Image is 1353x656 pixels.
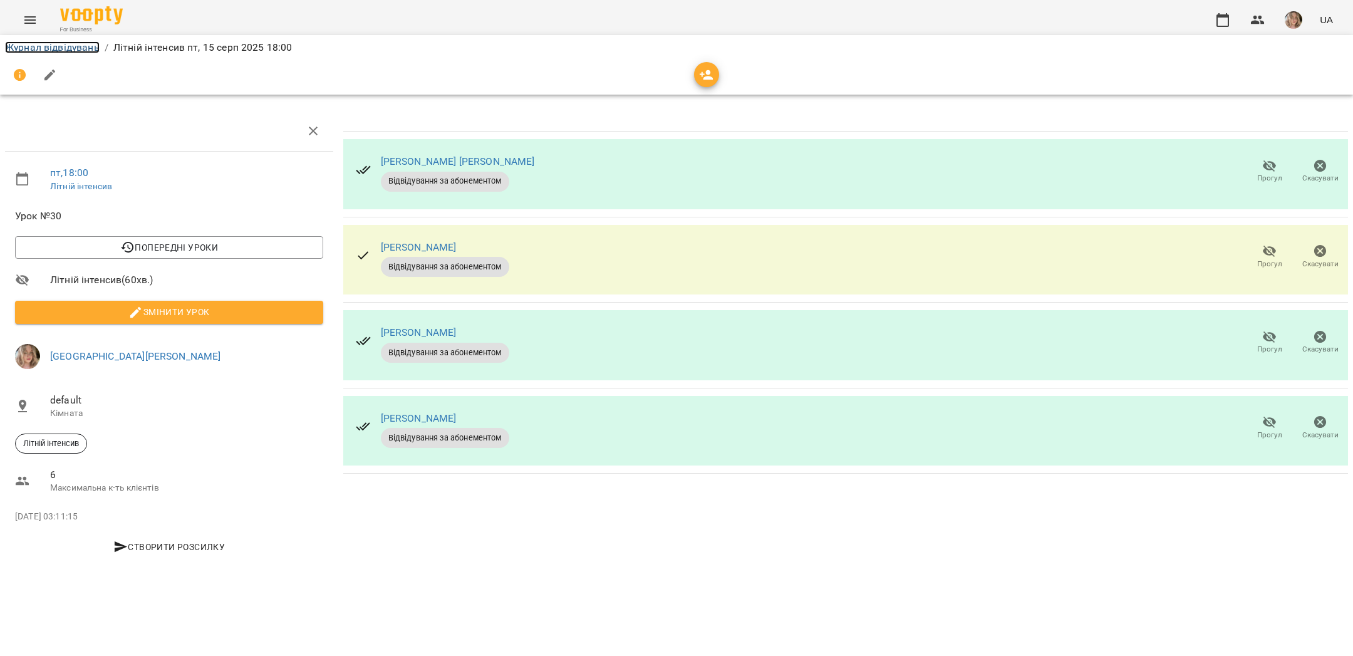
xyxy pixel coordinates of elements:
[1244,325,1295,360] button: Прогул
[381,432,509,444] span: Відвідування за абонементом
[16,438,86,449] span: Літній інтенсив
[15,5,45,35] button: Menu
[1244,154,1295,189] button: Прогул
[1285,11,1302,29] img: 96e0e92443e67f284b11d2ea48a6c5b1.jpg
[1315,8,1338,31] button: UA
[381,241,457,253] a: [PERSON_NAME]
[15,536,323,558] button: Створити розсилку
[50,350,220,362] a: [GEOGRAPHIC_DATA][PERSON_NAME]
[15,301,323,323] button: Змінити урок
[1257,344,1282,355] span: Прогул
[15,434,87,454] div: Літній інтенсив
[1302,430,1339,440] span: Скасувати
[1302,344,1339,355] span: Скасувати
[50,181,112,191] a: Літній інтенсив
[1244,411,1295,446] button: Прогул
[60,6,123,24] img: Voopty Logo
[1244,239,1295,274] button: Прогул
[1295,154,1345,189] button: Скасувати
[15,511,323,523] p: [DATE] 03:11:15
[60,26,123,34] span: For Business
[50,467,323,482] span: 6
[1302,259,1339,269] span: Скасувати
[1295,411,1345,446] button: Скасувати
[25,305,313,320] span: Змінити урок
[1295,325,1345,360] button: Скасувати
[15,209,323,224] span: Урок №30
[50,393,323,408] span: default
[1257,173,1282,184] span: Прогул
[50,167,88,179] a: пт , 18:00
[15,236,323,259] button: Попередні уроки
[1302,173,1339,184] span: Скасувати
[381,412,457,424] a: [PERSON_NAME]
[20,539,318,554] span: Створити розсилку
[381,155,535,167] a: [PERSON_NAME] [PERSON_NAME]
[381,175,509,187] span: Відвідування за абонементом
[5,40,1348,55] nav: breadcrumb
[1295,239,1345,274] button: Скасувати
[50,482,323,494] p: Максимальна к-ть клієнтів
[5,41,100,53] a: Журнал відвідувань
[1257,259,1282,269] span: Прогул
[1320,13,1333,26] span: UA
[50,273,323,288] span: Літній інтенсив ( 60 хв. )
[381,261,509,273] span: Відвідування за абонементом
[381,347,509,358] span: Відвідування за абонементом
[1257,430,1282,440] span: Прогул
[25,240,313,255] span: Попередні уроки
[113,40,293,55] p: Літній інтенсив пт, 15 серп 2025 18:00
[15,344,40,369] img: 96e0e92443e67f284b11d2ea48a6c5b1.jpg
[105,40,108,55] li: /
[50,407,323,420] p: Кімната
[381,326,457,338] a: [PERSON_NAME]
